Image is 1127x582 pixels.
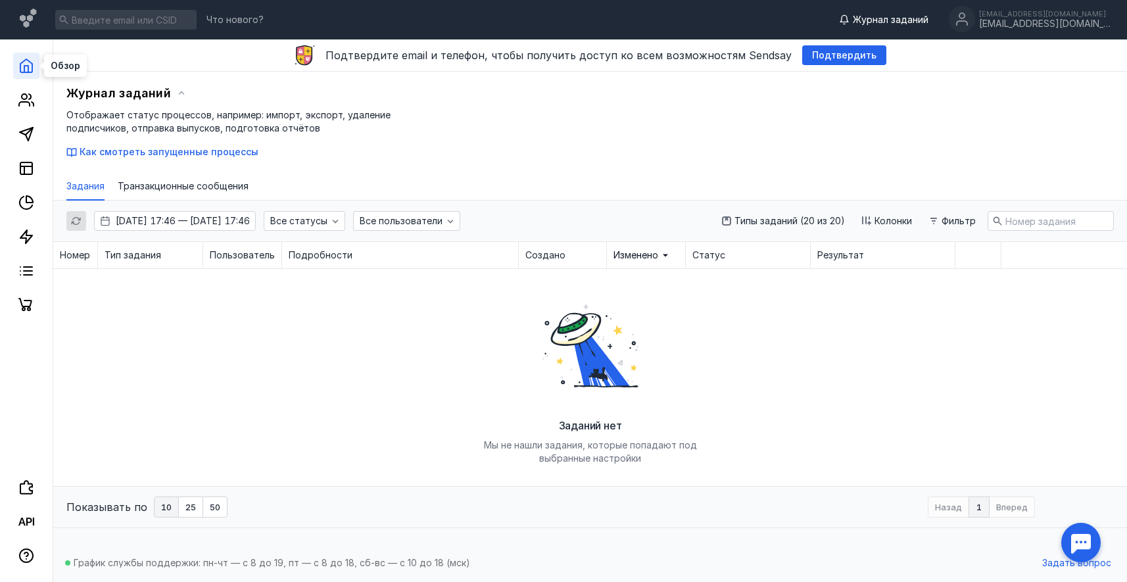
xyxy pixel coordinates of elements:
button: 10 [154,497,179,518]
span: Задания [66,180,105,193]
button: Колонки [857,211,919,231]
span: Что нового? [206,15,264,24]
span: Создано [525,249,565,262]
button: Фильтр [924,211,982,231]
span: Подтвердите email и телефон, чтобы получить доступ ко всем возможностям Sendsay [325,49,792,62]
span: 25 [185,503,196,512]
span: Обзор [51,61,80,70]
div: [EMAIL_ADDRESS][DOMAIN_NAME] [979,18,1111,30]
span: Все пользователи [360,216,443,227]
span: Мы не нашли задания, которые попадают под выбранные настройки [484,439,697,464]
span: 50 [210,503,220,512]
span: Результат [817,249,864,262]
div: [EMAIL_ADDRESS][DOMAIN_NAME] [979,10,1111,18]
span: Заданий нет [559,419,622,432]
span: [DATE] 17:46 — [DATE] 17:46 [116,214,250,228]
span: Фильтр [942,216,976,227]
span: 10 [161,503,172,512]
button: Задать вопрос [1036,553,1118,573]
span: Журнал заданий [66,86,171,100]
button: Как смотреть запущенные процессы [66,145,258,158]
span: Показывать по [66,499,147,515]
a: Что нового? [200,15,270,24]
span: Отображает статус процессов, например: импорт, экспорт, удаление подписчиков, отправка выпусков, ... [66,109,391,133]
span: Тип задания [105,249,161,262]
button: 25 [179,497,203,518]
button: 50 [203,497,228,518]
span: Все статусы [270,216,327,227]
span: Подробности [289,249,352,262]
button: Все статусы [264,211,345,231]
span: Транзакционные сообщения [118,180,249,193]
input: Номер задания [988,212,1113,230]
span: Пользователь [210,249,275,262]
span: Статус [692,249,725,262]
span: Изменено [613,249,658,262]
span: Номер [60,249,90,262]
span: Как смотреть запущенные процессы [80,146,258,157]
span: Типы заданий (20 из 20) [734,216,845,227]
span: Подтвердить [812,50,876,61]
input: Введите email или CSID [55,10,197,30]
span: Колонки [875,216,912,227]
button: Подтвердить [802,45,886,65]
button: Типы заданий (20 из 20) [717,211,851,231]
span: График службы поддержки: пн-чт — с 8 до 19, пт — с 8 до 18, сб-вс — с 10 до 18 (мск) [74,557,470,568]
button: Все пользователи [353,211,460,231]
span: Журнал заданий [853,13,928,26]
span: Задать вопрос [1042,558,1111,569]
a: Журнал заданий [832,13,935,26]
